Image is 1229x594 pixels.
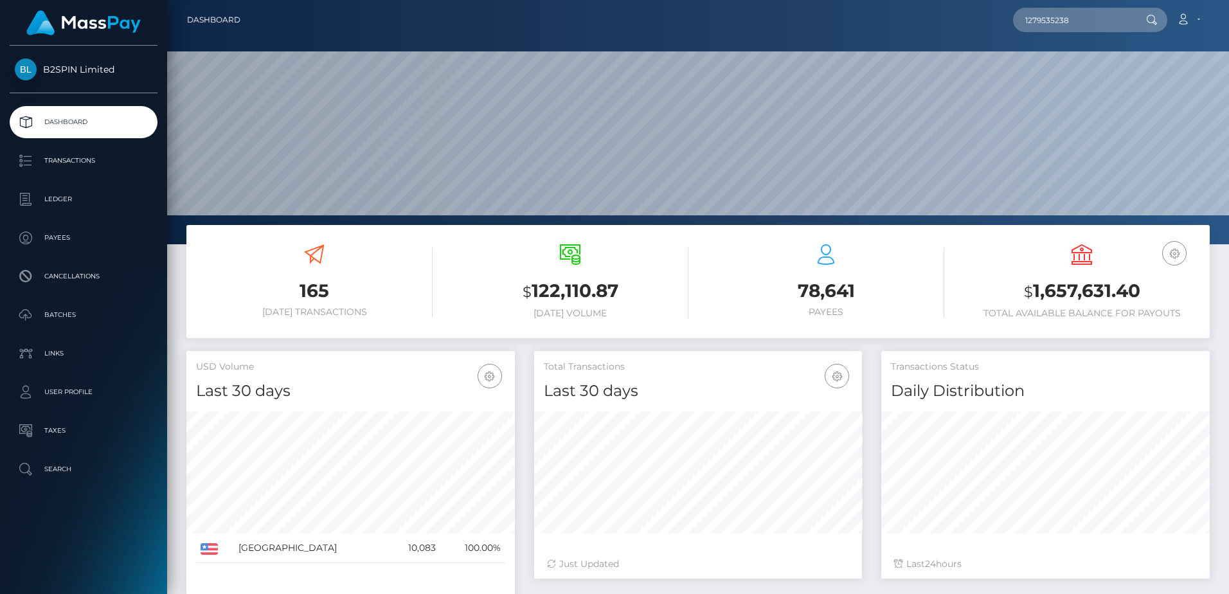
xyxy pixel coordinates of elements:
[15,382,152,402] p: User Profile
[440,534,505,563] td: 100.00%
[196,307,433,318] h6: [DATE] Transactions
[10,453,157,485] a: Search
[388,534,440,563] td: 10,083
[196,278,433,303] h3: 165
[15,267,152,286] p: Cancellations
[708,278,944,303] h3: 78,641
[15,421,152,440] p: Taxes
[544,361,853,373] h5: Total Transactions
[891,361,1200,373] h5: Transactions Status
[10,222,157,254] a: Payees
[15,113,152,132] p: Dashboard
[234,534,388,563] td: [GEOGRAPHIC_DATA]
[15,460,152,479] p: Search
[15,151,152,170] p: Transactions
[10,415,157,447] a: Taxes
[10,299,157,331] a: Batches
[187,6,240,33] a: Dashboard
[10,376,157,408] a: User Profile
[10,64,157,75] span: B2SPIN Limited
[452,278,688,305] h3: 122,110.87
[201,543,218,555] img: US.png
[1024,283,1033,301] small: $
[15,305,152,325] p: Batches
[196,380,505,402] h4: Last 30 days
[708,307,944,318] h6: Payees
[10,106,157,138] a: Dashboard
[523,283,532,301] small: $
[894,557,1197,571] div: Last hours
[547,557,850,571] div: Just Updated
[15,344,152,363] p: Links
[964,308,1200,319] h6: Total Available Balance for Payouts
[891,380,1200,402] h4: Daily Distribution
[15,190,152,209] p: Ledger
[196,361,505,373] h5: USD Volume
[925,558,936,570] span: 24
[15,59,37,80] img: B2SPIN Limited
[964,278,1200,305] h3: 1,657,631.40
[10,260,157,292] a: Cancellations
[15,228,152,248] p: Payees
[26,10,141,35] img: MassPay Logo
[1013,8,1134,32] input: Search...
[10,145,157,177] a: Transactions
[544,380,853,402] h4: Last 30 days
[452,308,688,319] h6: [DATE] Volume
[10,183,157,215] a: Ledger
[10,337,157,370] a: Links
